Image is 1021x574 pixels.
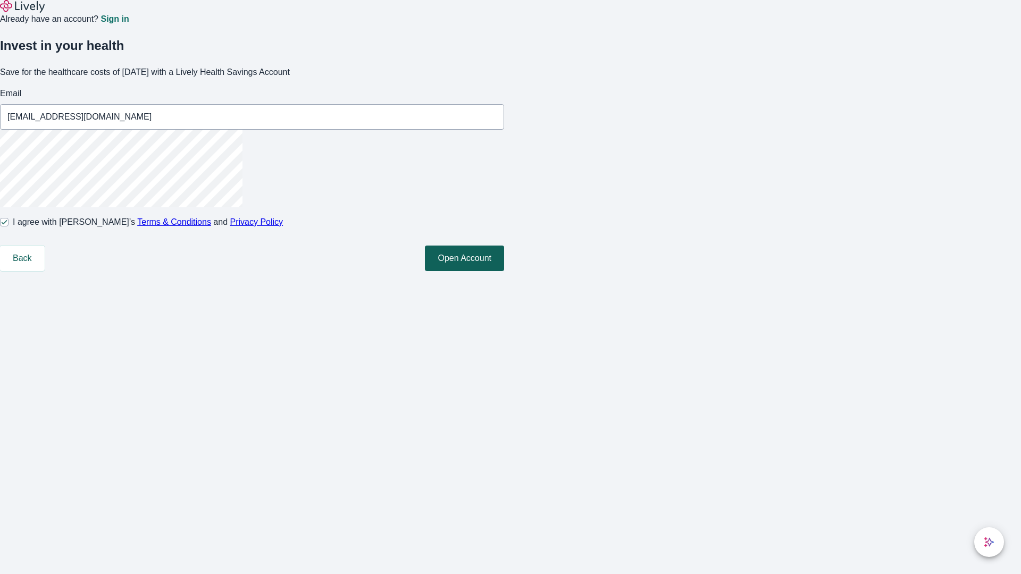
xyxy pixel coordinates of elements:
a: Terms & Conditions [137,217,211,226]
a: Sign in [101,15,129,23]
button: Open Account [425,246,504,271]
button: chat [974,527,1004,557]
span: I agree with [PERSON_NAME]’s and [13,216,283,229]
svg: Lively AI Assistant [984,537,994,547]
a: Privacy Policy [230,217,283,226]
